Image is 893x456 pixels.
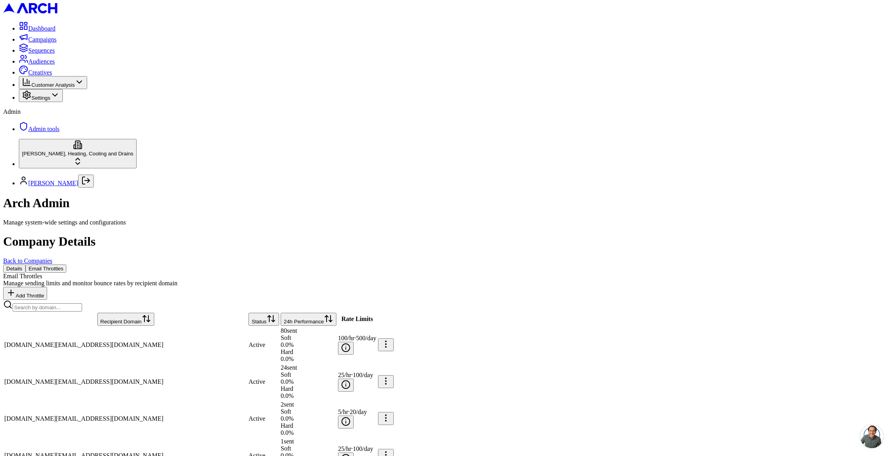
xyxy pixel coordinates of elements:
[3,264,26,273] button: Details
[3,287,47,300] button: Add Throttle
[362,445,373,452] span: /day
[338,312,376,326] th: Rate Limits
[351,445,353,452] span: ·
[860,425,884,448] div: Open chat
[350,409,356,415] span: 20
[4,341,56,348] span: [DOMAIN_NAME]
[344,445,351,452] span: /hr
[248,415,279,422] div: Active
[281,371,291,378] span: Soft
[3,280,890,287] div: Manage sending limits and monitor bounce rates by recipient domain
[28,36,57,43] span: Campaigns
[56,378,164,385] span: [EMAIL_ADDRESS][DOMAIN_NAME]
[3,273,890,280] div: Email Throttles
[344,372,351,378] span: /hr
[4,378,56,385] span: [DOMAIN_NAME]
[281,445,291,452] span: Soft
[19,89,63,102] button: Settings
[248,341,279,348] div: Active
[281,341,294,348] span: 0.0 %
[28,69,52,76] span: Creatives
[338,335,347,341] span: 100
[26,264,67,273] button: Email Throttles
[281,364,297,371] span: 24 sent
[281,422,293,429] span: Hard
[31,95,50,101] span: Settings
[351,372,353,378] span: ·
[3,219,890,226] div: Manage system-wide settings and configurations
[356,335,365,341] span: 500
[56,415,164,422] span: [EMAIL_ADDRESS][DOMAIN_NAME]
[281,327,297,334] span: 80 sent
[281,415,294,422] span: 0.0 %
[338,372,344,378] span: 25
[356,409,367,415] span: /day
[3,108,890,115] div: Admin
[248,378,279,385] div: Active
[3,196,890,210] h1: Arch Admin
[281,348,293,355] span: Hard
[13,303,82,312] input: Search by domain...
[28,25,55,32] span: Dashboard
[281,438,294,445] span: 1 sent
[19,139,137,168] button: [PERSON_NAME], Heating, Cooling and Drains
[338,409,341,415] span: 5
[341,409,348,415] span: /hr
[19,58,55,65] a: Audiences
[281,356,294,362] span: 0.0 %
[97,313,154,326] button: Recipient Domain
[28,126,60,132] span: Admin tools
[3,257,52,264] a: Back to Companies
[19,47,55,54] a: Sequences
[281,385,293,392] span: Hard
[353,372,362,378] span: 100
[4,415,56,422] span: [DOMAIN_NAME]
[362,372,373,378] span: /day
[19,36,57,43] a: Campaigns
[354,335,356,341] span: ·
[281,401,294,408] span: 2 sent
[281,392,294,399] span: 0.0 %
[3,234,890,249] h1: Company Details
[281,334,291,341] span: Soft
[281,378,294,385] span: 0.0 %
[31,82,75,88] span: Customer Analysis
[281,429,294,436] span: 0.0 %
[353,445,362,452] span: 100
[281,408,291,415] span: Soft
[281,313,336,326] button: 24h Performance
[348,409,350,415] span: ·
[56,341,164,348] span: [EMAIL_ADDRESS][DOMAIN_NAME]
[28,180,78,186] a: [PERSON_NAME]
[19,25,55,32] a: Dashboard
[19,76,87,89] button: Customer Analysis
[78,175,94,188] button: Log out
[28,47,55,54] span: Sequences
[22,151,133,157] span: [PERSON_NAME], Heating, Cooling and Drains
[365,335,376,341] span: /day
[28,58,55,65] span: Audiences
[338,445,344,452] span: 25
[19,69,52,76] a: Creatives
[19,126,60,132] a: Admin tools
[248,313,279,326] button: Status
[347,335,354,341] span: /hr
